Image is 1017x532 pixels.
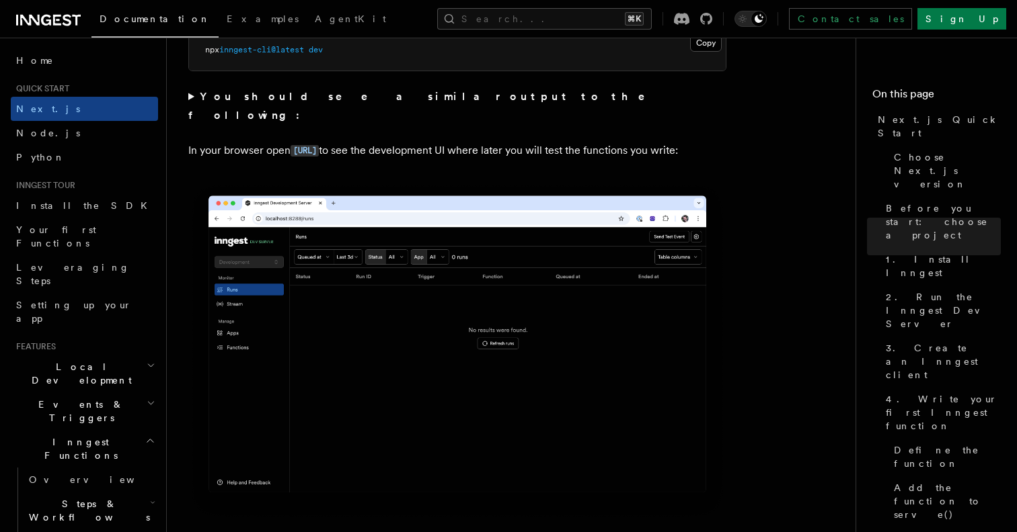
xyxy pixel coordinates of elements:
a: Contact sales [789,8,912,30]
span: Inngest tour [11,180,75,191]
button: Steps & Workflows [24,492,158,529]
a: [URL] [291,144,319,157]
button: Local Development [11,355,158,392]
span: npx [205,45,219,54]
span: 3. Create an Inngest client [886,341,1001,382]
a: Documentation [91,4,219,38]
a: Choose Next.js version [889,145,1001,196]
a: Define the function [889,438,1001,476]
span: Your first Functions [16,224,96,249]
span: 4. Write your first Inngest function [886,392,1001,433]
a: Sign Up [917,8,1006,30]
button: Search...⌘K [437,8,652,30]
span: Node.js [16,128,80,138]
img: Inngest Dev Server's 'Runs' tab with no data [188,182,726,520]
a: 4. Write your first Inngest function [880,387,1001,438]
span: inngest-cli@latest [219,45,304,54]
span: Install the SDK [16,200,155,211]
a: Python [11,145,158,169]
a: 2. Run the Inngest Dev Server [880,285,1001,336]
a: Leveraging Steps [11,255,158,293]
a: 1. Install Inngest [880,247,1001,285]
summary: You should see a similar output to the following: [188,87,726,125]
a: Node.js [11,121,158,145]
a: Next.js Quick Start [872,107,1001,145]
a: Install the SDK [11,193,158,218]
span: Home [16,54,54,67]
span: Python [16,152,65,163]
kbd: ⌘K [625,12,644,26]
span: Next.js [16,103,80,114]
span: AgentKit [315,13,386,24]
span: Define the function [894,443,1001,470]
span: Events & Triggers [11,398,147,425]
h4: On this page [872,86,1001,107]
button: Inngest Functions [11,430,158,468]
a: Home [11,48,158,73]
a: Add the function to serve() [889,476,1001,527]
span: dev [309,45,323,54]
p: In your browser open to see the development UI where later you will test the functions you write: [188,141,726,161]
a: AgentKit [307,4,394,36]
a: Before you start: choose a project [880,196,1001,247]
a: Overview [24,468,158,492]
span: Overview [29,474,167,485]
span: Next.js Quick Start [878,113,1001,140]
span: Local Development [11,360,147,387]
button: Events & Triggers [11,392,158,430]
a: Next.js [11,97,158,121]
a: Examples [219,4,307,36]
code: [URL] [291,145,319,157]
span: Choose Next.js version [894,150,1001,191]
span: Documentation [100,13,211,24]
button: Copy [690,34,722,52]
span: 2. Run the Inngest Dev Server [886,290,1001,330]
span: Setting up your app [16,300,132,324]
span: Quick start [11,83,69,94]
a: 3. Create an Inngest client [880,336,1001,387]
span: 1. Install Inngest [886,253,1001,279]
span: Inngest Functions [11,435,145,462]
button: Toggle dark mode [735,11,767,27]
span: Steps & Workflows [24,497,150,524]
span: Examples [227,13,299,24]
a: Your first Functions [11,218,158,255]
span: Add the function to serve() [894,481,1001,521]
a: Setting up your app [11,293,158,330]
span: Features [11,341,56,352]
span: Leveraging Steps [16,262,130,286]
strong: You should see a similar output to the following: [188,90,664,122]
span: Before you start: choose a project [886,202,1001,242]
